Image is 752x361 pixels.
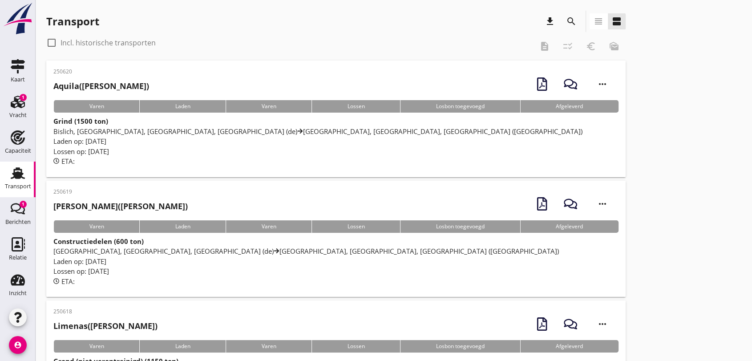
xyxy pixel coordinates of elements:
[311,100,400,113] div: Lossen
[61,277,75,286] span: ETA:
[400,340,520,353] div: Losbon toegevoegd
[590,191,615,216] i: more_horiz
[46,61,626,177] a: 250620Aquila([PERSON_NAME])VarenLadenVarenLossenLosbon toegevoegdAfgeleverdGrind (1500 ton)Bislic...
[20,201,27,208] div: 1
[400,220,520,233] div: Losbon toegevoegd
[5,219,31,225] div: Berichten
[590,72,615,97] i: more_horiz
[46,181,626,297] a: 250619[PERSON_NAME]([PERSON_NAME])VarenLadenVarenLossenLosbon toegevoegdAfgeleverdConstructiedele...
[53,308,158,316] p: 250618
[611,16,622,27] i: view_agenda
[53,220,139,233] div: Varen
[566,16,577,27] i: search
[53,68,149,76] p: 250620
[311,340,400,353] div: Lossen
[590,312,615,337] i: more_horiz
[53,127,582,136] span: Bislich, [GEOGRAPHIC_DATA], [GEOGRAPHIC_DATA], [GEOGRAPHIC_DATA] (de) [GEOGRAPHIC_DATA], [GEOGRAP...
[226,220,311,233] div: Varen
[593,16,604,27] i: view_headline
[11,77,25,82] div: Kaart
[400,100,520,113] div: Losbon toegevoegd
[5,183,31,189] div: Transport
[9,290,27,296] div: Inzicht
[139,220,226,233] div: Laden
[9,255,27,260] div: Relatie
[46,14,99,28] div: Transport
[520,220,619,233] div: Afgeleverd
[53,188,188,196] p: 250619
[226,340,311,353] div: Varen
[53,237,144,246] strong: Constructiedelen (600 ton)
[311,220,400,233] div: Lossen
[520,100,619,113] div: Afgeleverd
[9,112,27,118] div: Vracht
[9,336,27,354] i: account_circle
[53,100,139,113] div: Varen
[2,2,34,35] img: logo-small.a267ee39.svg
[139,100,226,113] div: Laden
[20,94,27,101] div: 1
[53,117,108,126] strong: Grind (1500 ton)
[61,38,156,47] label: Incl. historische transporten
[53,80,149,92] h2: ([PERSON_NAME])
[53,257,106,266] span: Laden op: [DATE]
[53,247,559,256] span: [GEOGRAPHIC_DATA], [GEOGRAPHIC_DATA], [GEOGRAPHIC_DATA] (de) [GEOGRAPHIC_DATA], [GEOGRAPHIC_DATA]...
[53,147,109,156] span: Lossen op: [DATE]
[53,320,88,331] strong: Limenas
[53,200,188,212] h2: ([PERSON_NAME])
[520,340,619,353] div: Afgeleverd
[53,81,79,91] strong: Aquila
[545,16,555,27] i: download
[61,157,75,166] span: ETA:
[5,148,31,154] div: Capaciteit
[226,100,311,113] div: Varen
[53,137,106,146] span: Laden op: [DATE]
[139,340,226,353] div: Laden
[53,267,109,276] span: Lossen op: [DATE]
[53,320,158,332] h2: ([PERSON_NAME])
[53,201,118,211] strong: [PERSON_NAME]
[53,340,139,353] div: Varen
